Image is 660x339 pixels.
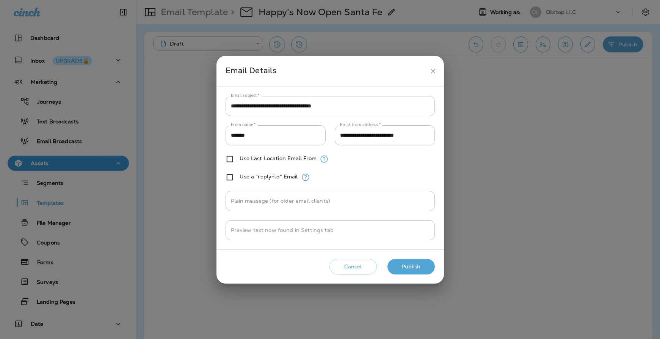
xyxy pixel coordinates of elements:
div: Email Details [226,64,426,78]
button: Cancel [329,259,377,274]
label: Email from address [340,122,381,128]
button: Publish [387,259,435,274]
label: From name [231,122,256,128]
label: Use Last Location Email From [240,155,317,161]
label: Use a "reply-to" Email [240,173,298,180]
label: Email subject [231,93,260,98]
button: close [426,64,440,78]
